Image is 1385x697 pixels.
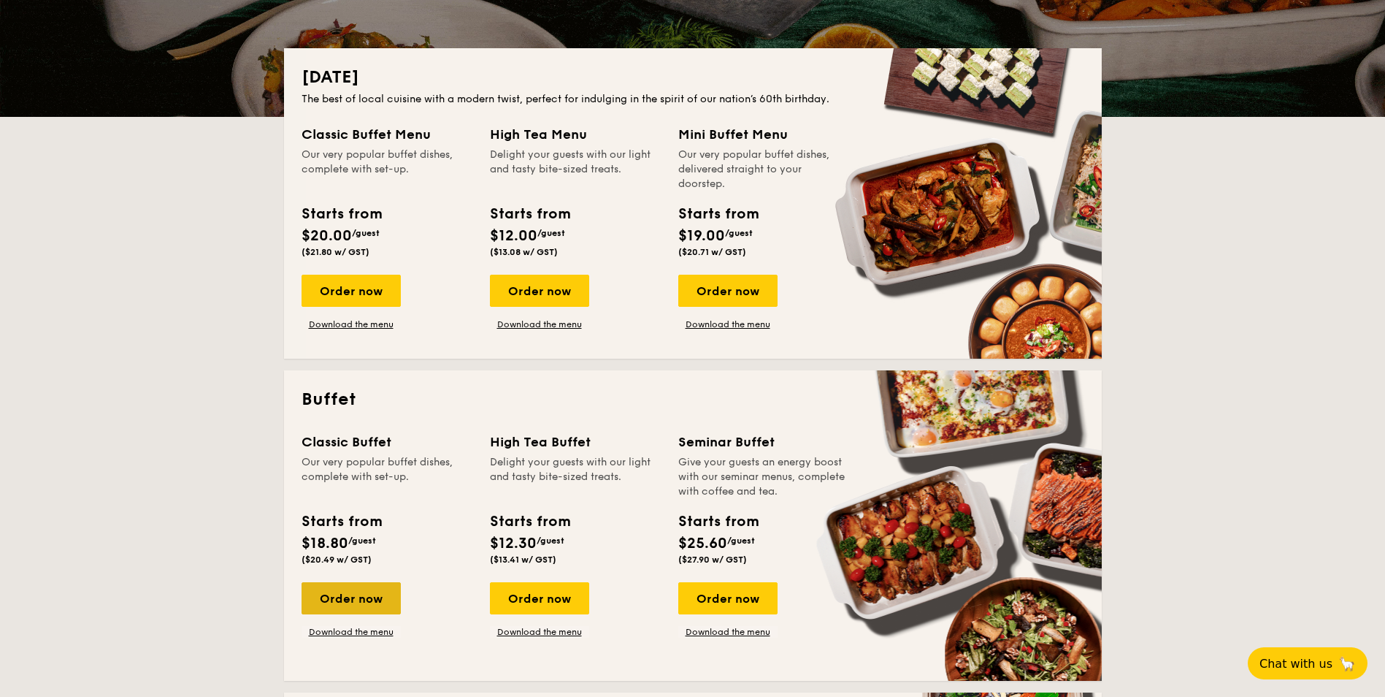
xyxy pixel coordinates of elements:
[302,455,472,499] div: Our very popular buffet dishes, complete with set-up.
[678,227,725,245] span: $19.00
[302,626,401,638] a: Download the menu
[678,626,778,638] a: Download the menu
[678,455,849,499] div: Give your guests an energy boost with our seminar menus, complete with coffee and tea.
[1338,655,1356,672] span: 🦙
[490,247,558,257] span: ($13.08 w/ GST)
[725,228,753,238] span: /guest
[678,432,849,452] div: Seminar Buffet
[678,319,778,330] a: Download the menu
[302,203,381,225] div: Starts from
[302,388,1084,411] h2: Buffet
[537,536,564,546] span: /guest
[678,535,727,552] span: $25.60
[490,432,661,452] div: High Tea Buffet
[678,124,849,145] div: Mini Buffet Menu
[302,275,401,307] div: Order now
[678,203,758,225] div: Starts from
[490,124,661,145] div: High Tea Menu
[678,511,758,533] div: Starts from
[352,228,380,238] span: /guest
[302,92,1084,107] div: The best of local cuisine with a modern twist, perfect for indulging in the spirit of our nation’...
[678,148,849,191] div: Our very popular buffet dishes, delivered straight to your doorstep.
[302,227,352,245] span: $20.00
[490,148,661,191] div: Delight your guests with our light and tasty bite-sized treats.
[302,247,369,257] span: ($21.80 w/ GST)
[678,275,778,307] div: Order now
[302,535,348,552] span: $18.80
[302,124,472,145] div: Classic Buffet Menu
[302,582,401,614] div: Order now
[348,536,376,546] span: /guest
[490,511,569,533] div: Starts from
[490,227,537,245] span: $12.00
[1248,647,1367,679] button: Chat with us🦙
[302,432,472,452] div: Classic Buffet
[490,455,661,499] div: Delight your guests with our light and tasty bite-sized treats.
[490,555,556,565] span: ($13.41 w/ GST)
[302,511,381,533] div: Starts from
[490,275,589,307] div: Order now
[302,319,401,330] a: Download the menu
[302,148,472,191] div: Our very popular buffet dishes, complete with set-up.
[490,535,537,552] span: $12.30
[302,555,372,565] span: ($20.49 w/ GST)
[490,626,589,638] a: Download the menu
[727,536,755,546] span: /guest
[490,582,589,614] div: Order now
[678,555,747,565] span: ($27.90 w/ GST)
[678,247,746,257] span: ($20.71 w/ GST)
[678,582,778,614] div: Order now
[537,228,565,238] span: /guest
[302,66,1084,89] h2: [DATE]
[490,203,569,225] div: Starts from
[490,319,589,330] a: Download the menu
[1259,657,1332,671] span: Chat with us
